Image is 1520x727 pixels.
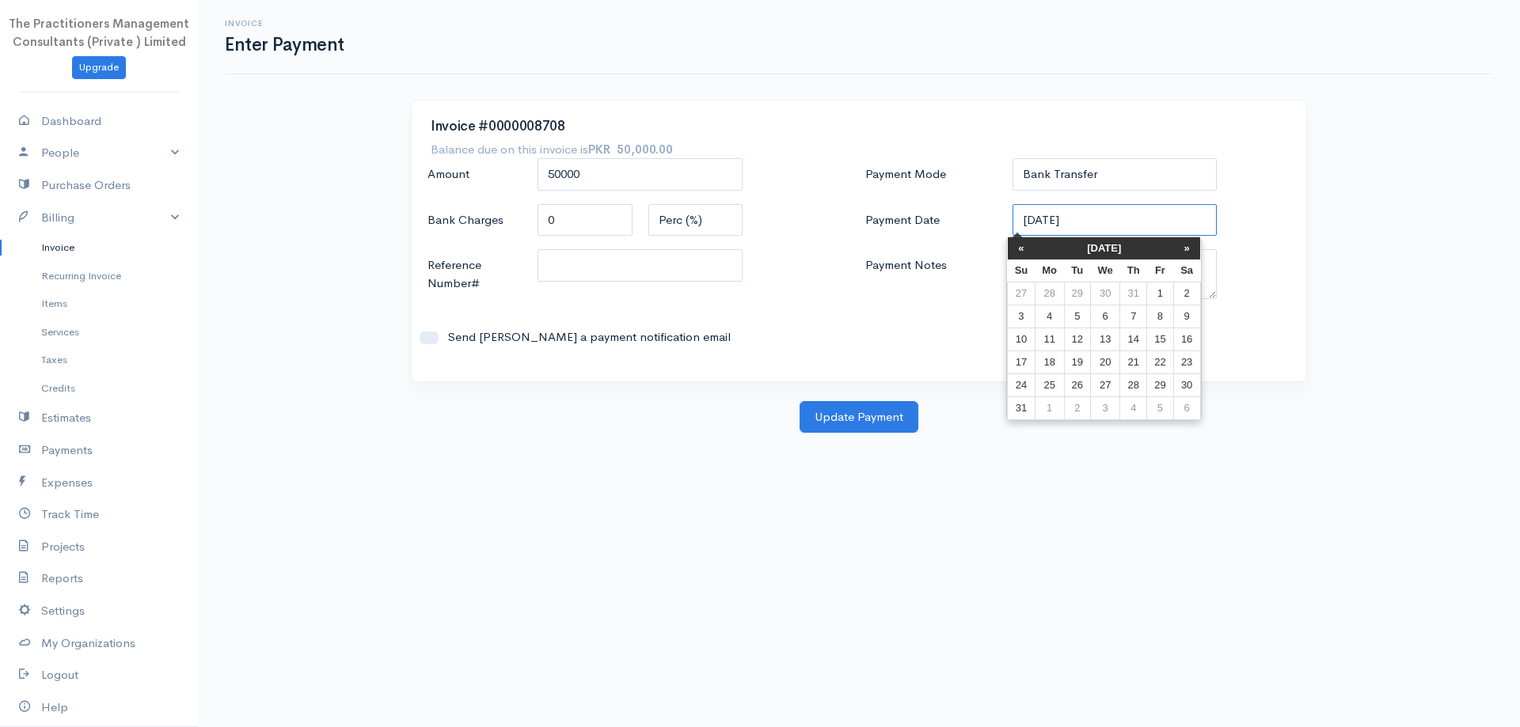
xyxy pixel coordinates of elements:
[1147,373,1173,396] td: 29
[420,158,530,191] label: Amount
[1091,396,1120,419] td: 3
[1120,305,1147,328] td: 7
[1173,259,1200,282] th: Sa
[1120,396,1147,419] td: 4
[1173,282,1200,305] td: 2
[588,142,673,157] strong: PKR 50,000.00
[1035,305,1064,328] td: 4
[1120,328,1147,350] td: 14
[1173,237,1200,259] th: »
[1035,350,1064,373] td: 18
[1147,328,1173,350] td: 15
[1173,328,1200,350] td: 16
[1008,237,1035,259] th: «
[1173,350,1200,373] td: 23
[1120,259,1147,282] th: Th
[1064,328,1090,350] td: 12
[1008,350,1035,373] td: 17
[1173,373,1200,396] td: 30
[431,142,673,157] h7: Balance due on this invoice is
[1091,305,1120,328] td: 6
[1091,373,1120,396] td: 27
[1008,328,1035,350] td: 10
[1035,373,1064,396] td: 25
[1147,350,1173,373] td: 22
[439,328,845,346] label: Send [PERSON_NAME] a payment notification email
[1035,237,1173,259] th: [DATE]
[1173,396,1200,419] td: 6
[1120,350,1147,373] td: 21
[1091,350,1120,373] td: 20
[1035,328,1064,350] td: 11
[431,119,1287,134] h3: Invoice #0000008708
[857,204,1005,237] label: Payment Date
[1035,282,1064,305] td: 28
[9,16,189,49] span: The Practitioners Management Consultants (Private ) Limited
[420,249,530,299] label: Reference Number#
[1147,259,1173,282] th: Fr
[857,158,1005,191] label: Payment Mode
[1064,282,1090,305] td: 29
[1064,350,1090,373] td: 19
[1173,305,1200,328] td: 9
[1091,328,1120,350] td: 13
[1035,259,1064,282] th: Mo
[1008,373,1035,396] td: 24
[1064,305,1090,328] td: 5
[1008,259,1035,282] th: Su
[1091,282,1120,305] td: 30
[1147,396,1173,419] td: 5
[1008,396,1035,419] td: 31
[800,401,918,434] button: Update Payment
[1147,305,1173,328] td: 8
[1091,259,1120,282] th: We
[225,19,344,28] h6: Invoice
[1064,396,1090,419] td: 2
[1147,282,1173,305] td: 1
[1120,282,1147,305] td: 31
[1064,373,1090,396] td: 26
[225,35,344,55] h1: Enter Payment
[420,204,530,237] label: Bank Charges
[1120,373,1147,396] td: 28
[1064,259,1090,282] th: Tu
[1035,396,1064,419] td: 1
[72,56,126,79] a: Upgrade
[1008,305,1035,328] td: 3
[1008,282,1035,305] td: 27
[857,249,1005,297] label: Payment Notes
